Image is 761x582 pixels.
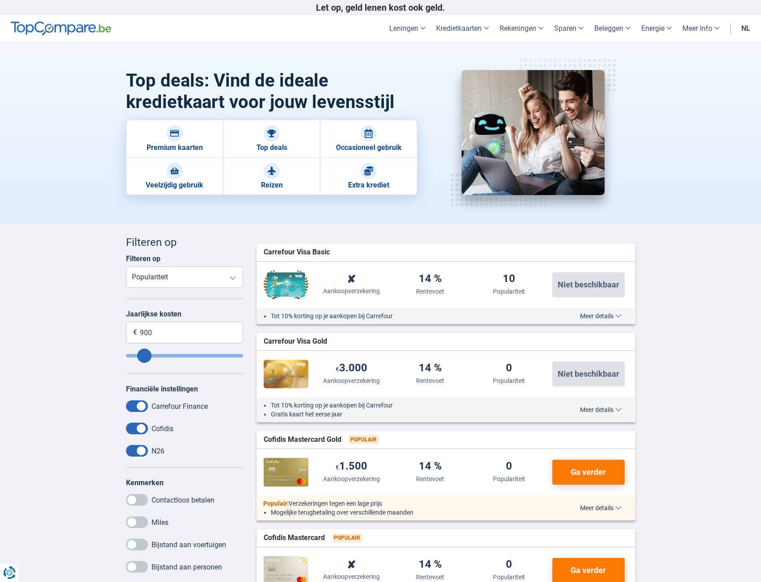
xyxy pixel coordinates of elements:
span: Cofidis Mastercard Gold [264,435,341,445]
span: € [336,366,339,373]
label: Jaarlijkse kosten [126,310,244,318]
div: Aankoopverzekering [323,376,380,385]
button: Ga verder [552,460,625,485]
input: Annualfee [126,354,244,358]
img: Carrefour Finance [264,270,308,299]
a: Veelzijdig gebruik Veelzijdig gebruik [126,158,223,195]
button: Meer details [573,504,628,511]
div: 14 % [419,362,442,374]
img: Occasioneel gebruik [364,129,373,138]
span: € [336,464,339,471]
div: Populariteit [493,287,525,296]
label: Cofidis [151,424,173,433]
a: Premium kaarten Premium kaarten [126,120,223,158]
div: 0 [506,461,512,473]
a: Reizen Reizen [223,158,320,195]
a: Sparen [549,15,589,42]
span: Carrefour Visa Gold [264,337,327,347]
span: Populair [349,435,378,444]
a: Occasioneel gebruik Occasioneel gebruik [320,120,417,158]
span: € [133,328,137,338]
div: Aankoopverzekering [323,572,380,581]
a: Top deals Top deals [223,120,320,158]
div: 0 [506,362,512,374]
span: Verzekeringen tegen een lage prijs [289,500,382,507]
div: 14 % [419,461,442,473]
img: Carrefour Finance [264,360,308,388]
h1: Top deals: Vind de ideale kredietkaart voor jouw levensstijl [126,70,418,113]
label: Contactloos betalen [151,496,214,504]
img: Reizen [267,166,276,175]
img: kredietkaarten top deals [462,70,605,195]
a: Beleggen [589,15,636,42]
span: Meer details [580,313,622,319]
a: Rekeningen [494,15,549,42]
div: 0 [506,559,512,571]
div: Rentevoet [416,474,444,483]
div: ✘ [347,560,356,570]
div: Aankoopverzekering [323,287,380,295]
span: Niet beschikbaar [558,281,619,289]
li: Tot 10% korting op je aankopen bij Carrefour [271,401,547,410]
img: Cofidis [264,458,308,486]
a: Meer Info [677,15,725,42]
a: Kredietkaarten [431,15,494,42]
img: TopCompare [11,21,111,36]
label: Bijstand aan personen [151,563,222,571]
button: Meer details [573,406,628,413]
img: Veelzijdig gebruik [170,166,179,175]
label: Carrefour Finance [151,402,208,411]
p: Let op, geld lenen kost ook geld. [126,2,635,13]
a: Energie [636,15,677,42]
div: 10 [503,273,515,285]
div: Rentevoet [416,573,444,582]
img: Premium kaarten [170,129,179,138]
span: Populair [263,500,287,507]
span: Populair [332,533,362,542]
span: Ga verder [571,468,606,476]
span: Cofidis Mastercard [264,533,325,543]
button: Niet beschikbaar [552,272,625,297]
div: Rentevoet [416,376,444,385]
div: 3.000 [336,362,367,374]
label: N26 [151,447,164,455]
label: Financiële instellingen [126,385,198,393]
div: Filteren op [126,235,244,250]
div: Rentevoet [416,287,444,296]
li: Mogelijke terugbetaling over verschillende maanden [271,508,547,517]
a: Extra krediet Extra krediet [320,158,417,195]
img: Top deals [267,129,276,138]
span: Carrefour Visa Basic [264,247,330,258]
div: 14 % [419,559,442,571]
label: Bijstand aan voertuigen [151,540,226,549]
li: Tot 10% korting op je aankopen bij Carrefour [271,312,547,320]
div: Populariteit [493,474,525,483]
button: Meer details [573,312,628,320]
div: Aankoopverzekering [323,474,380,483]
div: ✘ [347,274,356,285]
a: nl [736,15,756,42]
div: : [256,499,554,508]
img: Extra krediet [364,166,373,175]
div: 1.500 [336,461,367,473]
div: Populariteit [493,573,525,582]
span: Meer details [580,505,622,511]
span: Niet beschikbaar [558,370,619,378]
div: Populariteit [493,376,525,385]
span: Meer details [580,407,622,413]
li: Gratis kaart het eerse jaar [271,410,547,419]
a: Leningen [384,15,431,42]
label: Filteren op [126,254,160,263]
label: Kenmerken [126,478,164,487]
label: Miles [151,518,168,527]
button: Niet beschikbaar [552,362,625,387]
div: 14 % [419,273,442,285]
span: Ga verder [571,566,606,574]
